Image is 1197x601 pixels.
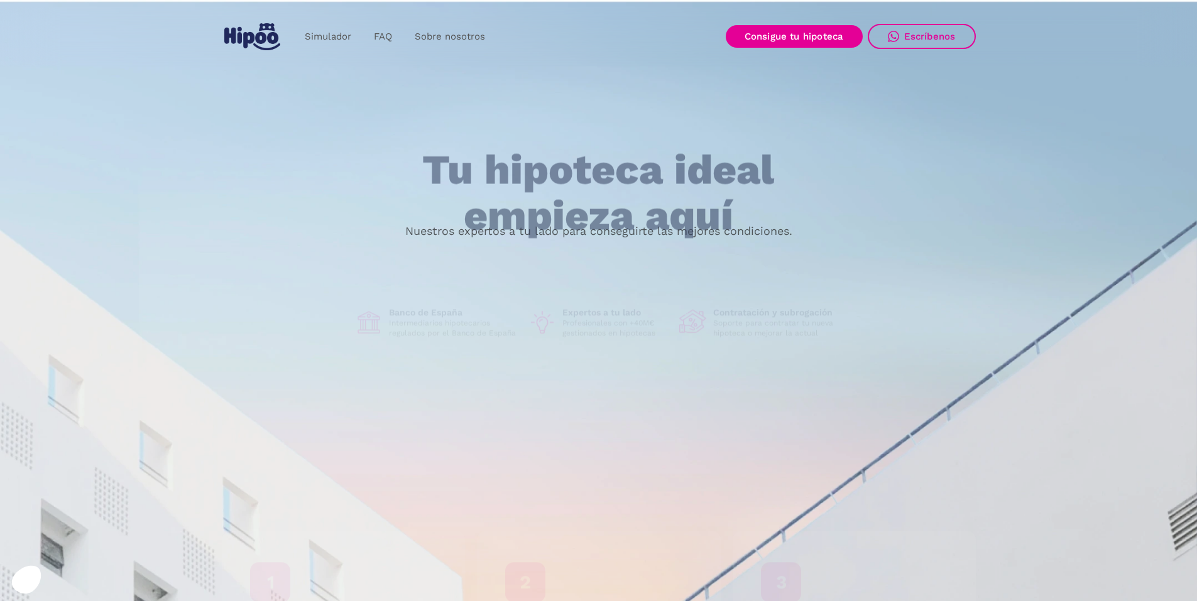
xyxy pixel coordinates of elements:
p: Soporte para contratar tu nueva hipoteca o mejorar la actual [713,318,843,338]
div: Escríbenos [904,31,956,42]
a: Escríbenos [868,24,976,49]
h1: Expertos a tu lado [562,307,669,318]
a: Simulador [293,24,363,49]
a: home [222,18,283,55]
a: Sobre nosotros [403,24,496,49]
h1: Contratación y subrogación [713,307,843,318]
a: FAQ [363,24,403,49]
p: Intermediarios hipotecarios regulados por el Banco de España [389,318,518,338]
h1: Tu hipoteca ideal empieza aquí [360,148,836,239]
a: Consigue tu hipoteca [726,25,863,48]
h1: Banco de España [389,307,518,318]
